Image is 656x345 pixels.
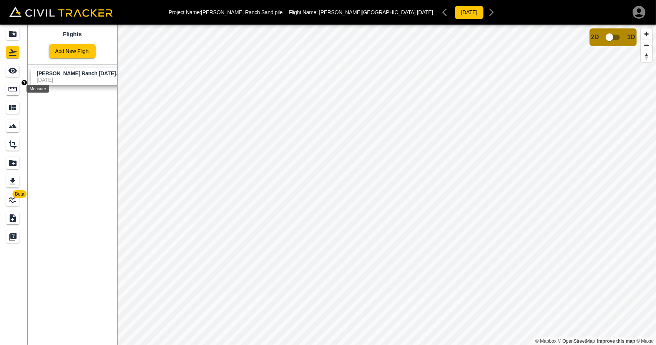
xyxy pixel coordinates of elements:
span: [PERSON_NAME][GEOGRAPHIC_DATA] [DATE] [319,9,433,15]
a: Map feedback [597,338,635,344]
a: OpenStreetMap [558,338,595,344]
span: 2D [591,34,599,41]
button: Zoom in [641,28,652,40]
span: 3D [628,34,635,41]
img: Civil Tracker [9,7,113,17]
a: Mapbox [535,338,556,344]
p: Flight Name: [289,9,433,15]
button: Zoom out [641,40,652,51]
canvas: Map [117,25,656,345]
a: Maxar [636,338,654,344]
button: Reset bearing to north [641,51,652,62]
p: Project Name: [PERSON_NAME] Ranch Sand pile [169,9,283,15]
button: [DATE] [455,5,484,20]
div: Measure [27,85,49,93]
